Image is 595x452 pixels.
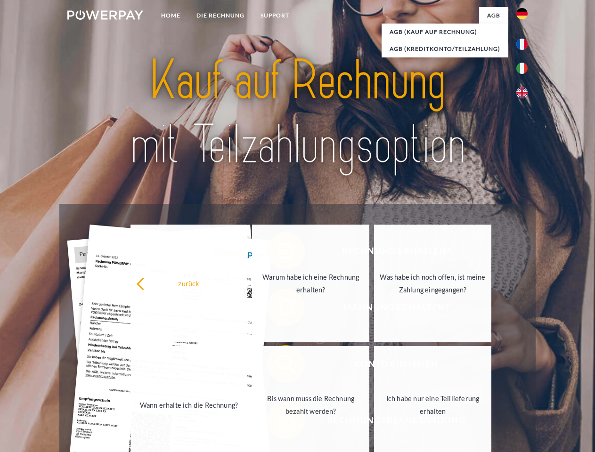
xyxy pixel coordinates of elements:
a: SUPPORT [253,7,297,24]
div: Was habe ich noch offen, ist meine Zahlung eingegangen? [380,271,486,296]
a: AGB (Kauf auf Rechnung) [382,24,508,40]
img: it [516,63,528,74]
div: Ich habe nur eine Teillieferung erhalten [380,392,486,418]
img: fr [516,39,528,50]
div: zurück [136,277,242,290]
a: AGB (Kreditkonto/Teilzahlung) [382,40,508,57]
img: logo-powerpay-white.svg [67,10,143,20]
a: Was habe ich noch offen, ist meine Zahlung eingegangen? [374,225,491,342]
div: Warum habe ich eine Rechnung erhalten? [258,271,364,296]
div: Bis wann muss die Rechnung bezahlt werden? [258,392,364,418]
img: de [516,8,528,19]
a: agb [479,7,508,24]
a: Home [153,7,188,24]
div: Wann erhalte ich die Rechnung? [136,398,242,411]
img: en [516,87,528,98]
a: DIE RECHNUNG [188,7,253,24]
img: title-powerpay_de.svg [90,45,505,180]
